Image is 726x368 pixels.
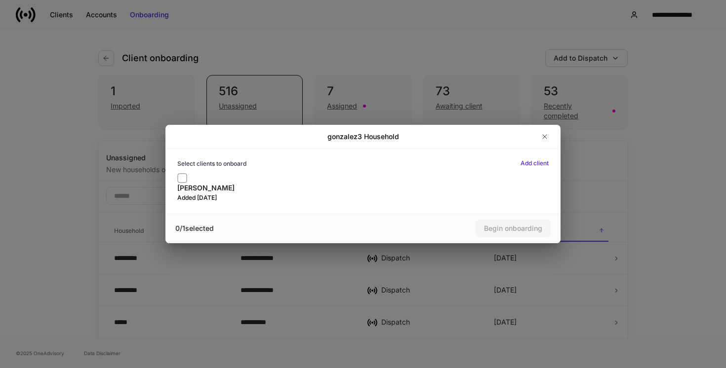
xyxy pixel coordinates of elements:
[177,193,235,202] h6: Added [DATE]
[484,223,542,233] div: Begin onboarding
[476,220,551,237] button: Begin onboarding
[177,159,246,168] h6: Select clients to onboard
[327,132,399,142] h2: gonzalez3 Household
[177,183,235,193] h5: [PERSON_NAME]
[177,172,549,202] label: [PERSON_NAME]Added [DATE]
[175,223,363,233] div: 0 / 1 selected
[521,158,549,168] button: Add client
